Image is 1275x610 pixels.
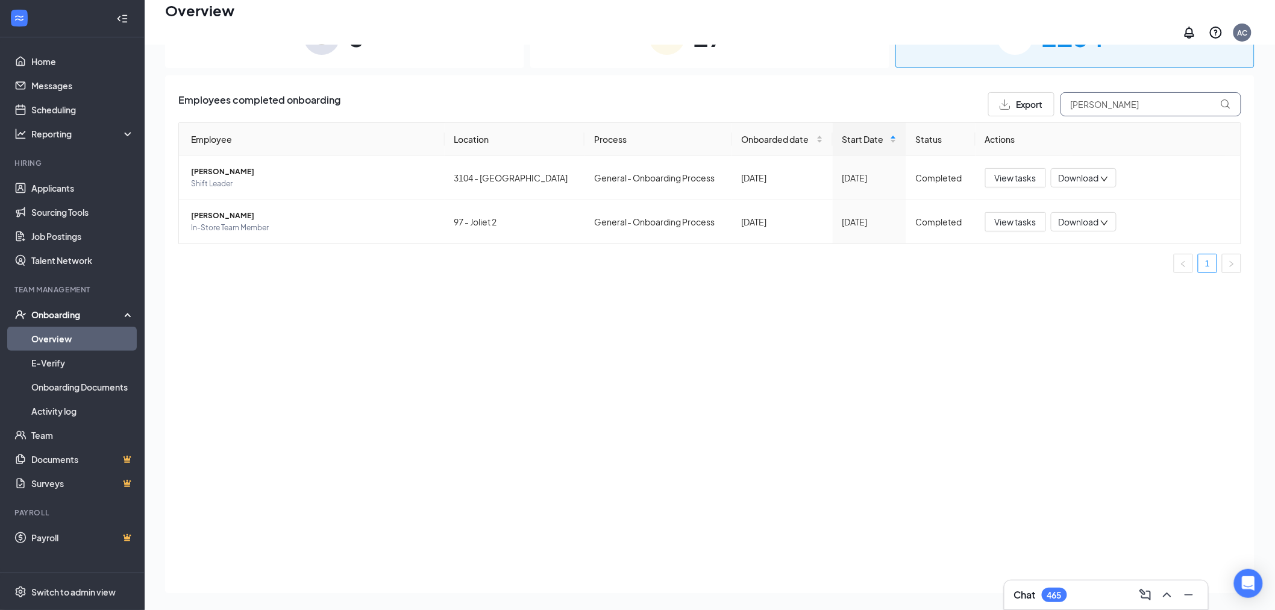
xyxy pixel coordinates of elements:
[445,156,584,200] td: 3104 - [GEOGRAPHIC_DATA]
[31,351,134,375] a: E-Verify
[191,178,435,190] span: Shift Leader
[31,526,134,550] a: PayrollCrown
[445,123,584,156] th: Location
[116,13,128,25] svg: Collapse
[1198,254,1217,273] li: 1
[995,215,1036,228] span: View tasks
[14,586,27,598] svg: Settings
[1017,100,1043,108] span: Export
[1136,585,1155,605] button: ComposeMessage
[1228,260,1235,268] span: right
[976,123,1241,156] th: Actions
[14,508,132,518] div: Payroll
[31,200,134,224] a: Sourcing Tools
[31,74,134,98] a: Messages
[1238,28,1248,38] div: AC
[13,12,25,24] svg: WorkstreamLogo
[445,200,584,244] td: 97 - Joliet 2
[988,92,1054,116] button: Export
[31,471,134,495] a: SurveysCrown
[742,133,814,146] span: Onboarded date
[1209,25,1223,40] svg: QuestionInfo
[1100,175,1109,183] span: down
[31,375,134,399] a: Onboarding Documents
[1234,569,1263,598] div: Open Intercom Messenger
[1059,216,1099,228] span: Download
[14,128,27,140] svg: Analysis
[584,156,732,200] td: General - Onboarding Process
[916,171,966,184] div: Completed
[31,248,134,272] a: Talent Network
[985,212,1046,231] button: View tasks
[1179,585,1198,605] button: Minimize
[31,447,134,471] a: DocumentsCrown
[1182,588,1196,602] svg: Minimize
[31,176,134,200] a: Applicants
[1100,219,1109,227] span: down
[31,224,134,248] a: Job Postings
[842,215,897,228] div: [DATE]
[742,215,823,228] div: [DATE]
[31,49,134,74] a: Home
[842,133,888,146] span: Start Date
[191,166,435,178] span: [PERSON_NAME]
[1222,254,1241,273] button: right
[31,98,134,122] a: Scheduling
[1060,92,1241,116] input: Search by Name, Job Posting, or Process
[14,158,132,168] div: Hiring
[584,123,732,156] th: Process
[842,171,897,184] div: [DATE]
[995,171,1036,184] span: View tasks
[1222,254,1241,273] li: Next Page
[191,210,435,222] span: [PERSON_NAME]
[1059,172,1099,184] span: Download
[1180,260,1187,268] span: left
[1198,254,1217,272] a: 1
[906,123,976,156] th: Status
[1047,590,1062,600] div: 465
[178,92,340,116] span: Employees completed onboarding
[1160,588,1174,602] svg: ChevronUp
[584,200,732,244] td: General - Onboarding Process
[31,423,134,447] a: Team
[1014,588,1036,602] h3: Chat
[191,222,435,234] span: In-Store Team Member
[14,285,132,295] div: Team Management
[179,123,445,156] th: Employee
[31,586,116,598] div: Switch to admin view
[14,309,27,321] svg: UserCheck
[31,309,124,321] div: Onboarding
[31,128,135,140] div: Reporting
[1174,254,1193,273] button: left
[31,327,134,351] a: Overview
[1138,588,1153,602] svg: ComposeMessage
[742,171,823,184] div: [DATE]
[31,399,134,423] a: Activity log
[985,168,1046,187] button: View tasks
[916,215,966,228] div: Completed
[1182,25,1197,40] svg: Notifications
[732,123,833,156] th: Onboarded date
[1174,254,1193,273] li: Previous Page
[1158,585,1177,605] button: ChevronUp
